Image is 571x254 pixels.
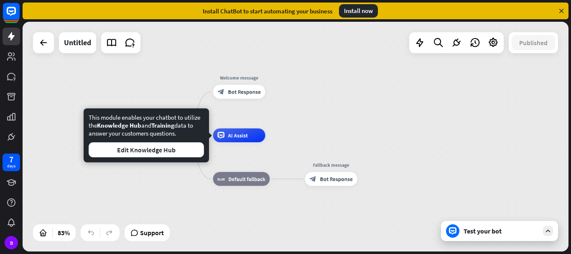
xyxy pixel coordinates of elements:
span: Training [151,121,174,129]
span: Default fallback [228,175,265,182]
i: block_bot_response [309,175,316,182]
div: This module enables your chatbot to utilize the and data to answer your customers questions. [89,113,204,157]
div: 83% [55,226,72,239]
span: Bot Response [228,88,260,95]
div: Fallback message [300,162,362,169]
span: Bot Response [320,175,352,182]
div: Test your bot [464,227,539,235]
div: Untitled [64,32,91,53]
button: Edit Knowledge Hub [89,142,204,157]
i: block_bot_response [217,88,224,95]
div: days [7,163,15,169]
div: B [5,236,18,249]
i: block_fallback [217,175,225,182]
button: Open LiveChat chat widget [7,3,32,28]
a: 7 days [3,154,20,171]
div: Install ChatBot to start automating your business [203,7,332,15]
span: AI Assist [228,132,248,139]
span: Knowledge Hub [97,121,141,129]
div: Welcome message [208,74,270,82]
div: Install now [339,4,378,18]
div: 7 [9,156,13,163]
span: Support [140,226,164,239]
button: Published [512,35,555,50]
